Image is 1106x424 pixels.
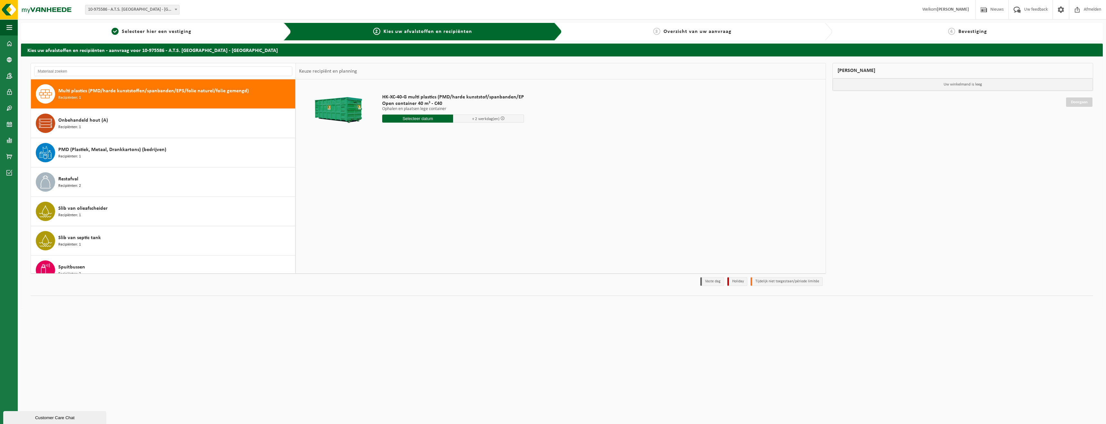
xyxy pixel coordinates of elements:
span: Recipiënten: 1 [58,154,81,160]
button: Restafval Recipiënten: 2 [31,167,296,197]
button: Slib van olieafscheider Recipiënten: 1 [31,197,296,226]
button: Onbehandeld hout (A) Recipiënten: 1 [31,109,296,138]
input: Selecteer datum [382,115,453,123]
input: Materiaal zoeken [34,66,292,76]
span: 10-975586 - A.T.S. MERELBEKE - MERELBEKE [85,5,179,14]
span: Recipiënten: 1 [58,95,81,101]
span: Spuitbussen [58,263,85,271]
h2: Kies uw afvalstoffen en recipiënten - aanvraag voor 10-975586 - A.T.S. [GEOGRAPHIC_DATA] - [GEOGR... [21,44,1103,56]
div: Keuze recipiënt en planning [296,63,360,79]
span: HK-XC-40-G multi plastics (PMD/harde kunststof/spanbanden/EP [382,94,524,100]
a: 1Selecteer hier een vestiging [24,28,278,35]
p: Ophalen en plaatsen lege container [382,107,524,111]
span: 1 [112,28,119,35]
span: + 2 werkdag(en) [472,117,500,121]
span: Kies uw afvalstoffen en recipiënten [383,29,472,34]
iframe: chat widget [3,410,108,424]
span: 2 [373,28,380,35]
p: Uw winkelmand is leeg [833,78,1093,91]
span: 3 [653,28,660,35]
span: Restafval [58,175,78,183]
span: PMD (Plastiek, Metaal, Drankkartons) (bedrijven) [58,146,166,154]
button: Multi plastics (PMD/harde kunststoffen/spanbanden/EPS/folie naturel/folie gemengd) Recipiënten: 1 [31,79,296,109]
span: Onbehandeld hout (A) [58,116,108,124]
li: Vaste dag [700,277,724,286]
span: Slib van septic tank [58,234,101,242]
span: Multi plastics (PMD/harde kunststoffen/spanbanden/EPS/folie naturel/folie gemengd) [58,87,249,95]
span: Recipiënten: 2 [58,183,81,189]
span: 10-975586 - A.T.S. MERELBEKE - MERELBEKE [85,5,179,15]
span: Recipiënten: 1 [58,242,81,248]
span: Recipiënten: 2 [58,271,81,277]
div: [PERSON_NAME] [832,63,1093,78]
span: Recipiënten: 1 [58,124,81,130]
span: Bevestiging [958,29,987,34]
li: Tijdelijk niet toegestaan/période limitée [751,277,823,286]
span: Selecteer hier een vestiging [122,29,191,34]
button: Spuitbussen Recipiënten: 2 [31,256,296,285]
a: Doorgaan [1066,97,1092,107]
button: Slib van septic tank Recipiënten: 1 [31,226,296,256]
span: Open container 40 m³ - C40 [382,100,524,107]
span: Recipiënten: 1 [58,212,81,218]
span: 4 [948,28,955,35]
span: Slib van olieafscheider [58,205,108,212]
button: PMD (Plastiek, Metaal, Drankkartons) (bedrijven) Recipiënten: 1 [31,138,296,167]
span: Overzicht van uw aanvraag [664,29,732,34]
strong: [PERSON_NAME] [937,7,969,12]
li: Holiday [727,277,747,286]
